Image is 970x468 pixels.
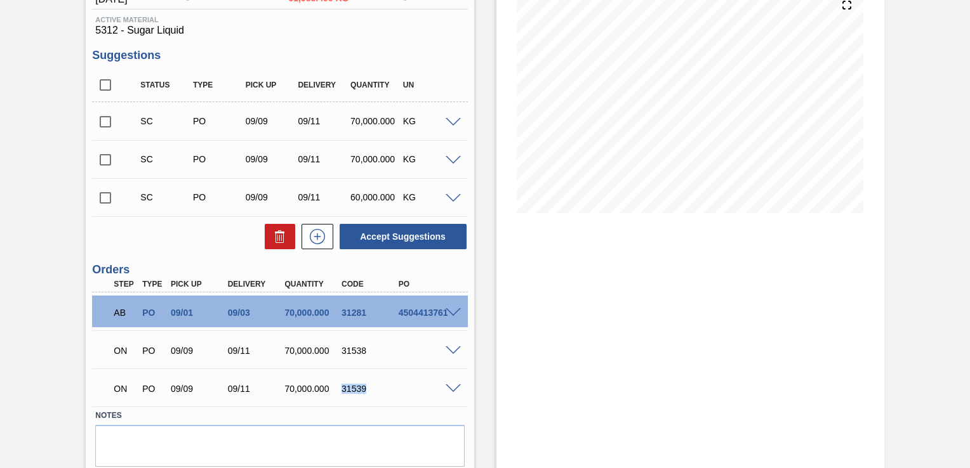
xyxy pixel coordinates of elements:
p: ON [114,384,136,394]
button: Accept Suggestions [340,224,467,249]
div: 09/09/2025 [168,346,230,356]
div: Purchase order [139,346,168,356]
div: 09/11/2025 [225,384,287,394]
div: 31281 [338,308,401,318]
div: 70,000.000 [281,384,343,394]
div: Pick up [242,81,300,89]
div: 09/09/2025 [242,192,300,202]
div: PO [395,280,458,289]
div: 09/11/2025 [295,154,352,164]
div: 09/01/2025 [168,308,230,318]
div: Negotiating Order [110,375,139,403]
div: 31538 [338,346,401,356]
div: Purchase order [139,308,168,318]
label: Notes [95,406,464,425]
div: New suggestion [295,224,333,249]
div: Purchase order [190,192,247,202]
div: Step [110,280,139,289]
div: UN [400,81,457,89]
h3: Suggestions [92,49,467,62]
span: 5312 - Sugar Liquid [95,25,464,36]
p: AB [114,308,136,318]
div: Suggestion Created [137,154,194,164]
div: Negotiating Order [110,337,139,365]
div: Type [139,280,168,289]
h3: Orders [92,263,467,276]
div: 31539 [338,384,401,394]
div: 09/11/2025 [295,192,352,202]
div: 70,000.000 [281,308,343,318]
div: 60,000.000 [347,192,404,202]
div: Purchase order [190,154,247,164]
div: 09/11/2025 [225,346,287,356]
div: 09/09/2025 [168,384,230,394]
div: Pick up [168,280,230,289]
span: Active Material [95,16,464,23]
div: Purchase order [139,384,168,394]
div: Suggestion Created [137,116,194,126]
div: Code [338,280,401,289]
div: 4504413761 [395,308,458,318]
div: Suggestion Created [137,192,194,202]
div: 09/09/2025 [242,154,300,164]
div: Delivery [225,280,287,289]
div: Awaiting Billing [110,299,139,327]
div: 70,000.000 [347,154,404,164]
div: KG [400,192,457,202]
div: Quantity [347,81,404,89]
div: 70,000.000 [281,346,343,356]
div: Status [137,81,194,89]
div: 70,000.000 [347,116,404,126]
div: 09/03/2025 [225,308,287,318]
div: 09/11/2025 [295,116,352,126]
div: Delete Suggestions [258,224,295,249]
div: 09/09/2025 [242,116,300,126]
div: Type [190,81,247,89]
div: KG [400,116,457,126]
div: Purchase order [190,116,247,126]
div: KG [400,154,457,164]
div: Accept Suggestions [333,223,468,250]
div: Quantity [281,280,343,289]
div: Delivery [295,81,352,89]
p: ON [114,346,136,356]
